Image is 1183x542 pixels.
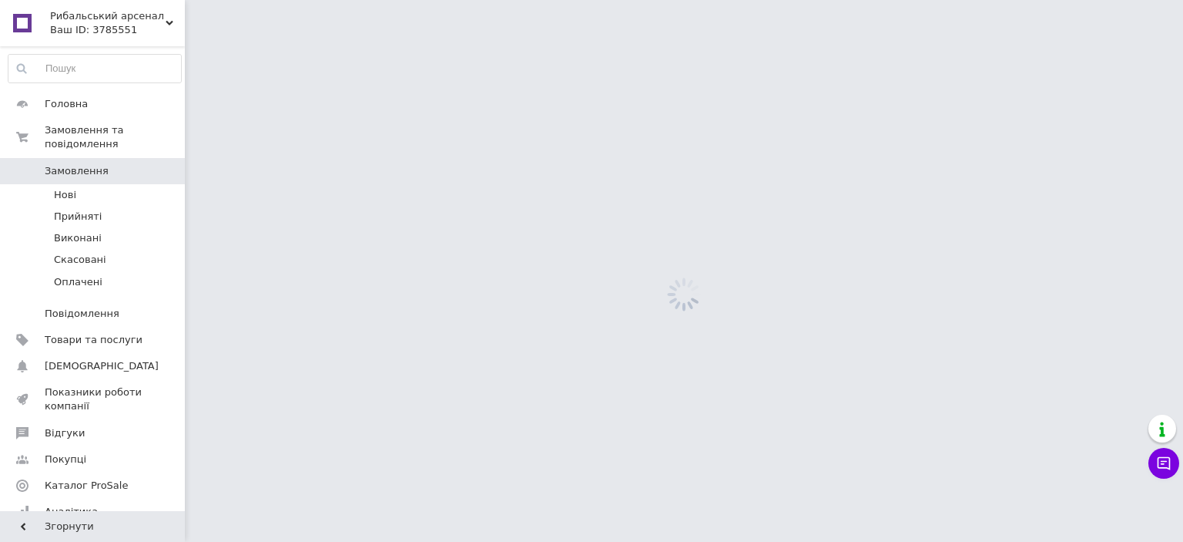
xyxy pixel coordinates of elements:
span: Нові [54,188,76,202]
span: Рибальський арсенал [50,9,166,23]
span: Замовлення [45,164,109,178]
span: Каталог ProSale [45,479,128,493]
span: Головна [45,97,88,111]
span: Прийняті [54,210,102,224]
span: Повідомлення [45,307,119,321]
button: Чат з покупцем [1148,448,1179,479]
span: [DEMOGRAPHIC_DATA] [45,359,159,373]
span: Аналітика [45,505,98,519]
span: Відгуки [45,426,85,440]
input: Пошук [8,55,181,82]
img: spinner_grey-bg-hcd09dd2d8f1a785e3413b09b97f8118e7.gif [663,274,705,315]
span: Замовлення та повідомлення [45,123,185,151]
span: Виконані [54,231,102,245]
span: Скасовані [54,253,106,267]
span: Товари та послуги [45,333,142,347]
div: Ваш ID: 3785551 [50,23,185,37]
span: Оплачені [54,275,102,289]
span: Покупці [45,453,86,466]
span: Показники роботи компанії [45,385,142,413]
